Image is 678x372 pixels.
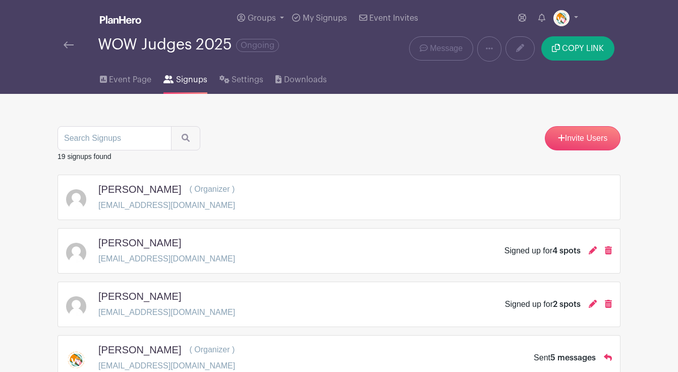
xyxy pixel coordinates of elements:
h5: [PERSON_NAME] [98,237,181,249]
span: 4 spots [552,247,581,255]
input: Search Signups [58,126,172,150]
a: Invite Users [545,126,620,150]
span: Event Page [109,74,151,86]
div: Signed up for [504,245,581,257]
h5: [PERSON_NAME] [98,183,181,195]
span: Event Invites [369,14,418,22]
span: Settings [232,74,263,86]
div: WOW Judges 2025 [98,36,279,53]
span: My Signups [303,14,347,22]
span: 5 messages [550,354,596,362]
a: Signups [163,62,207,94]
span: ( Organizer ) [189,345,235,354]
img: default-ce2991bfa6775e67f084385cd625a349d9dcbb7a52a09fb2fda1e96e2d18dcdb.png [66,296,86,316]
span: ( Organizer ) [189,185,235,193]
h5: [PERSON_NAME] [98,344,181,356]
img: logo_white-6c42ec7e38ccf1d336a20a19083b03d10ae64f83f12c07503d8b9e83406b4c7d.svg [100,16,141,24]
span: Downloads [284,74,327,86]
p: [EMAIL_ADDRESS][DOMAIN_NAME] [98,253,235,265]
h5: [PERSON_NAME] [98,290,181,302]
span: 2 spots [553,300,581,308]
span: COPY LINK [562,44,604,52]
img: back-arrow-29a5d9b10d5bd6ae65dc969a981735edf675c4d7a1fe02e03b50dbd4ba3cdb55.svg [64,41,74,48]
p: [EMAIL_ADDRESS][DOMAIN_NAME] [98,306,235,318]
button: COPY LINK [541,36,614,61]
p: [EMAIL_ADDRESS][DOMAIN_NAME] [98,199,235,211]
span: Signups [176,74,207,86]
p: [EMAIL_ADDRESS][DOMAIN_NAME] [98,360,235,372]
img: default-ce2991bfa6775e67f084385cd625a349d9dcbb7a52a09fb2fda1e96e2d18dcdb.png [66,189,86,209]
img: Screenshot%202025-06-15%20at%209.03.41%E2%80%AFPM.png [553,10,570,26]
img: Screenshot%202025-06-15%20at%209.03.41%E2%80%AFPM.png [66,351,86,369]
a: Event Page [100,62,151,94]
div: Signed up for [505,298,581,310]
small: 19 signups found [58,152,111,161]
span: Message [430,42,463,55]
a: Message [409,36,473,61]
span: Ongoing [236,39,279,52]
img: default-ce2991bfa6775e67f084385cd625a349d9dcbb7a52a09fb2fda1e96e2d18dcdb.png [66,243,86,263]
div: Sent [534,352,596,364]
a: Downloads [275,62,326,94]
span: Groups [248,14,276,22]
a: Settings [219,62,263,94]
